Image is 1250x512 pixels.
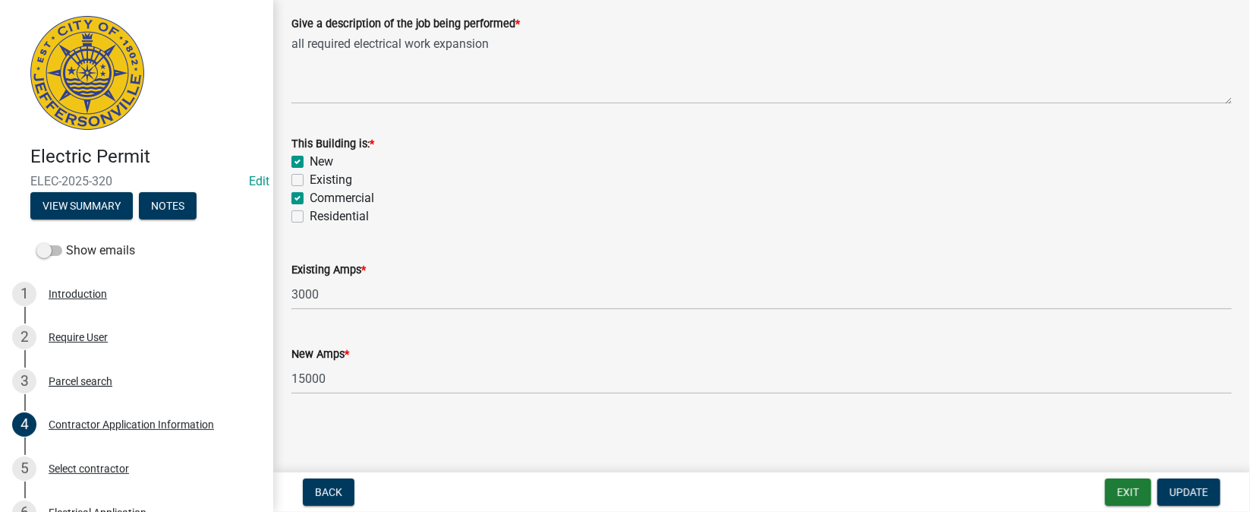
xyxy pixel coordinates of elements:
[139,192,197,220] button: Notes
[303,479,354,506] button: Back
[36,242,135,260] label: Show emails
[49,463,129,474] div: Select contractor
[30,174,243,188] span: ELEC-2025-320
[1170,486,1208,498] span: Update
[1157,479,1220,506] button: Update
[12,412,36,437] div: 4
[1105,479,1151,506] button: Exit
[310,153,333,171] label: New
[310,171,352,189] label: Existing
[49,419,214,430] div: Contractor Application Information
[310,189,374,207] label: Commercial
[12,282,36,306] div: 1
[249,174,269,188] wm-modal-confirm: Edit Application Number
[12,457,36,481] div: 5
[12,369,36,393] div: 3
[291,19,520,30] label: Give a description of the job being performed
[12,325,36,349] div: 2
[291,265,366,276] label: Existing Amps
[30,146,261,168] h4: Electric Permit
[291,139,374,150] label: This Building is:
[310,207,369,226] label: Residential
[49,332,108,343] div: Require User
[49,289,107,299] div: Introduction
[30,192,133,220] button: View Summary
[315,486,342,498] span: Back
[291,349,349,360] label: New Amps
[139,201,197,213] wm-modal-confirm: Notes
[30,16,144,130] img: City of Jeffersonville, Indiana
[30,201,133,213] wm-modal-confirm: Summary
[49,376,112,387] div: Parcel search
[249,174,269,188] a: Edit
